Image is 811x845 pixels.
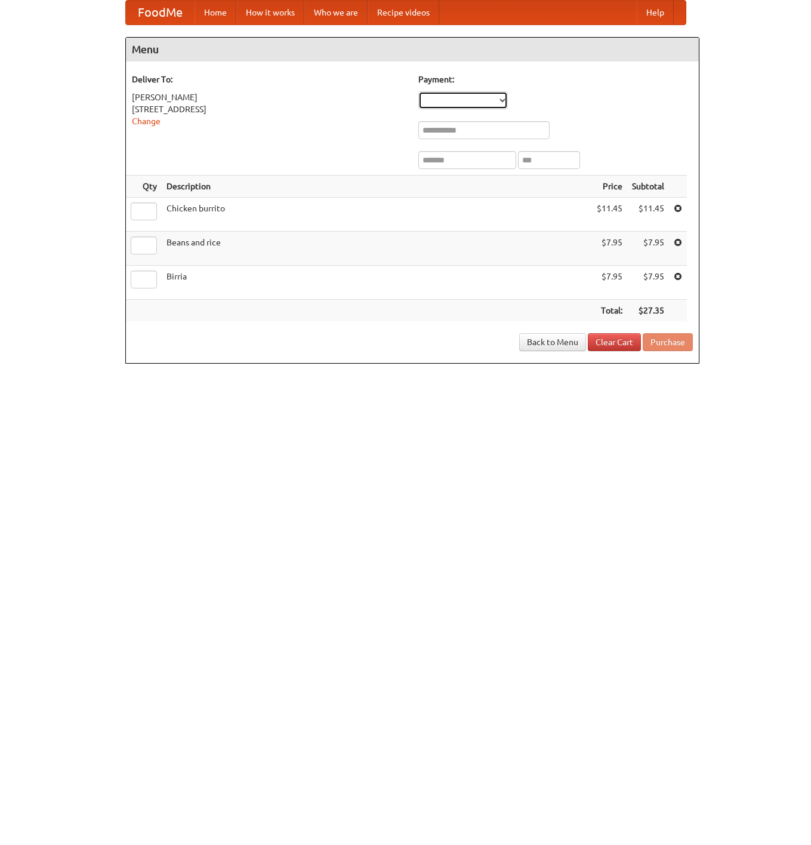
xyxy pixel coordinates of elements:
td: Chicken burrito [162,198,592,232]
th: Description [162,176,592,198]
a: How it works [236,1,304,24]
th: Qty [126,176,162,198]
div: [PERSON_NAME] [132,91,406,103]
th: $27.35 [627,300,669,322]
a: Home [195,1,236,24]
td: Beans and rice [162,232,592,266]
h4: Menu [126,38,699,62]
a: Change [132,116,161,126]
div: [STREET_ADDRESS] [132,103,406,115]
a: Who we are [304,1,368,24]
a: Recipe videos [368,1,439,24]
td: $11.45 [592,198,627,232]
td: $11.45 [627,198,669,232]
button: Purchase [643,333,693,351]
th: Subtotal [627,176,669,198]
h5: Payment: [418,73,693,85]
td: $7.95 [627,232,669,266]
a: Help [637,1,674,24]
td: $7.95 [627,266,669,300]
td: Birria [162,266,592,300]
td: $7.95 [592,266,627,300]
th: Price [592,176,627,198]
th: Total: [592,300,627,322]
a: Back to Menu [519,333,586,351]
h5: Deliver To: [132,73,406,85]
a: FoodMe [126,1,195,24]
td: $7.95 [592,232,627,266]
a: Clear Cart [588,333,641,351]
